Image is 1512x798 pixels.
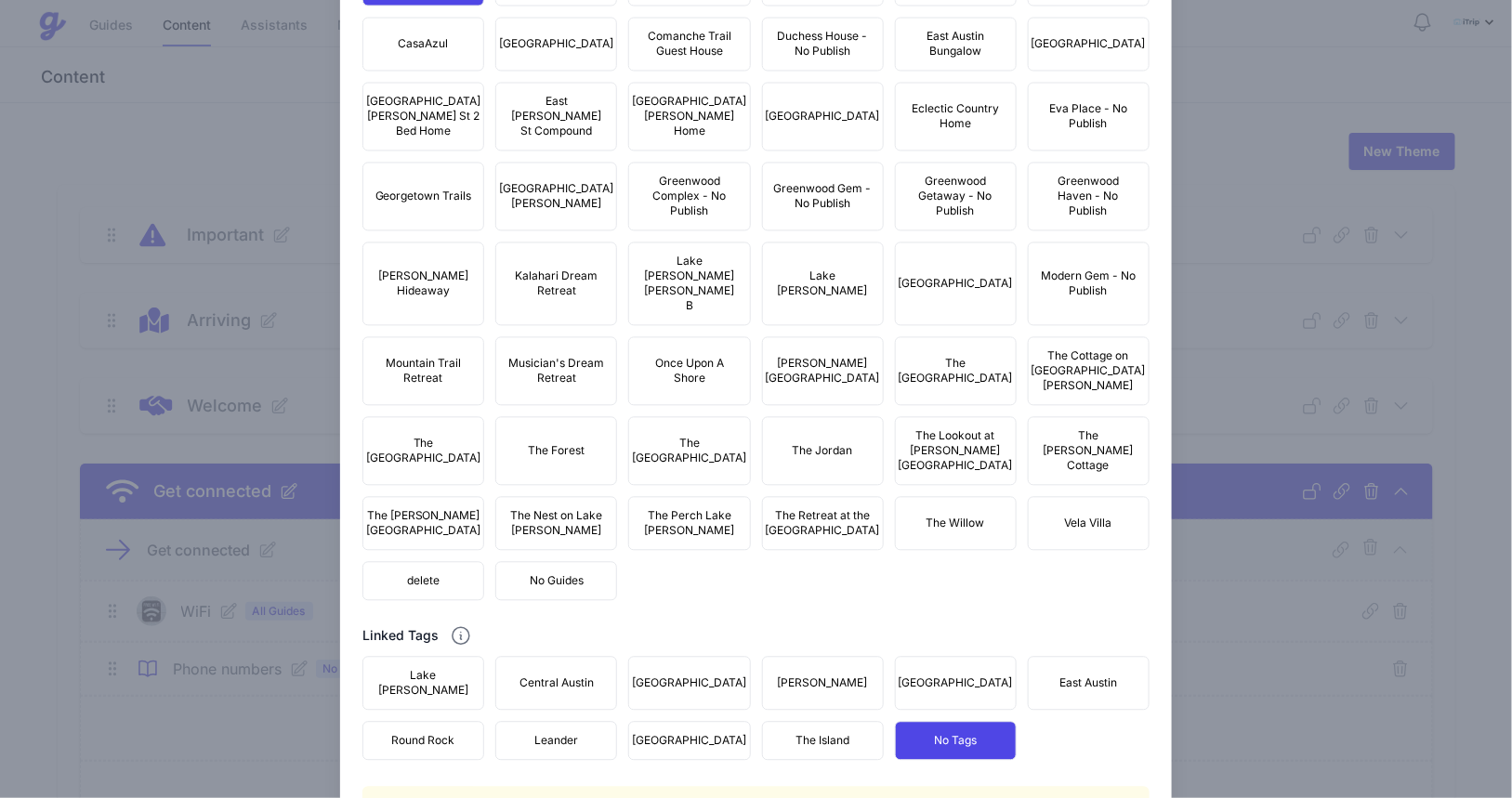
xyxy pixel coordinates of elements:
button: [GEOGRAPHIC_DATA][PERSON_NAME] [495,163,617,231]
button: [GEOGRAPHIC_DATA][PERSON_NAME] St 2 Bed Home [362,83,484,151]
h2: Linked Tags [362,623,472,649]
span: Vela Villa [1065,517,1112,531]
span: The Cottage on [GEOGRAPHIC_DATA][PERSON_NAME] [1032,349,1146,394]
button: CasaAzul [362,18,484,72]
span: Once Upon A Shore [640,357,738,386]
span: The [GEOGRAPHIC_DATA] [899,357,1013,386]
span: The Island [795,734,849,749]
span: The Forest [528,444,585,459]
button: [GEOGRAPHIC_DATA] [1028,18,1150,72]
button: The Forest [495,417,617,486]
span: Eva Place - No Publish [1040,102,1137,132]
span: Lake [PERSON_NAME] [PERSON_NAME] B [640,255,738,314]
button: Kalahari Dream Retreat [495,242,617,326]
span: The [GEOGRAPHIC_DATA] [632,437,746,466]
span: Round Rock [392,734,455,749]
button: The [PERSON_NAME][GEOGRAPHIC_DATA] [362,497,484,551]
span: [GEOGRAPHIC_DATA][PERSON_NAME] St 2 Bed Home [366,95,480,139]
span: [PERSON_NAME][GEOGRAPHIC_DATA] [766,357,880,386]
button: The Retreat at the [GEOGRAPHIC_DATA] [762,497,884,551]
span: [PERSON_NAME] [778,676,868,691]
button: [PERSON_NAME] [762,657,884,711]
button: Modern Gem - No Publish [1028,242,1150,326]
span: The Jordan [793,444,853,459]
button: East Austin Bungalow [895,18,1017,72]
button: Greenwood Gem - No Publish [762,163,884,231]
span: Modern Gem - No Publish [1040,269,1137,299]
button: Mountain Trail Retreat [362,337,484,406]
span: [GEOGRAPHIC_DATA][PERSON_NAME] Home [632,95,746,139]
button: No Tags [895,722,1017,761]
button: The Willow [895,497,1017,551]
span: Eclectic Country Home [907,102,1005,132]
button: The Nest on Lake [PERSON_NAME] [495,497,617,551]
span: Greenwood Gem - No Publish [774,182,872,212]
span: Greenwood Complex - No Publish [640,175,738,219]
span: Duchess House - No Publish [774,30,872,59]
span: [GEOGRAPHIC_DATA] [766,110,880,124]
button: Greenwood Complex - No Publish [628,163,750,231]
button: East Austin [1028,657,1150,711]
button: The [GEOGRAPHIC_DATA] [895,337,1017,406]
button: [GEOGRAPHIC_DATA] [762,83,884,151]
span: Greenwood Haven - No Publish [1040,175,1137,219]
button: Lake [PERSON_NAME] [762,242,884,326]
span: Mountain Trail Retreat [375,357,472,386]
button: Leander [495,722,617,761]
button: [PERSON_NAME][GEOGRAPHIC_DATA] [762,337,884,406]
button: Round Rock [362,722,484,761]
span: [GEOGRAPHIC_DATA] [499,37,613,52]
span: East Austin [1059,676,1117,691]
button: Duchess House - No Publish [762,18,884,72]
button: Lake [PERSON_NAME] [362,657,484,711]
span: The [PERSON_NAME] Cottage [1040,429,1137,474]
span: [GEOGRAPHIC_DATA] [899,277,1013,292]
span: Greenwood Getaway - No Publish [907,175,1005,219]
span: The Perch Lake [PERSON_NAME] [640,509,738,539]
span: The Retreat at the [GEOGRAPHIC_DATA] [766,509,880,539]
span: Georgetown Trails [375,190,472,204]
button: [GEOGRAPHIC_DATA] [628,722,750,761]
span: East Austin Bungalow [907,30,1005,59]
button: The [PERSON_NAME] Cottage [1028,417,1150,486]
span: Comanche Trail Guest House [640,30,738,59]
button: Greenwood Haven - No Publish [1028,163,1150,231]
button: Greenwood Getaway - No Publish [895,163,1017,231]
button: No Guides [495,562,617,601]
button: Eclectic Country Home [895,83,1017,151]
button: [PERSON_NAME] Hideaway [362,242,484,326]
span: [GEOGRAPHIC_DATA] [1032,37,1146,52]
span: Central Austin [519,676,594,691]
button: [GEOGRAPHIC_DATA] [495,18,617,72]
span: Leander [534,734,578,749]
span: [PERSON_NAME] Hideaway [375,269,472,299]
button: East [PERSON_NAME] St Compound [495,83,617,151]
button: The Perch Lake [PERSON_NAME] [628,497,750,551]
button: The Lookout at [PERSON_NAME][GEOGRAPHIC_DATA] [895,417,1017,486]
button: The Jordan [762,417,884,486]
span: Lake [PERSON_NAME] [375,669,472,699]
button: The Island [762,722,884,761]
button: delete [362,562,484,601]
button: Once Upon A Shore [628,337,750,406]
span: No Guides [530,574,584,589]
span: [GEOGRAPHIC_DATA] [632,676,746,691]
button: The [GEOGRAPHIC_DATA] [362,417,484,486]
button: The Cottage on [GEOGRAPHIC_DATA][PERSON_NAME] [1028,337,1150,406]
button: Georgetown Trails [362,163,484,231]
button: [GEOGRAPHIC_DATA][PERSON_NAME] Home [628,83,750,151]
span: The [PERSON_NAME][GEOGRAPHIC_DATA] [366,509,480,539]
span: The Willow [927,517,985,531]
span: The Nest on Lake [PERSON_NAME] [507,509,605,539]
span: [GEOGRAPHIC_DATA] [899,676,1013,691]
button: Musician's Dream Retreat [495,337,617,406]
button: The [GEOGRAPHIC_DATA] [628,417,750,486]
button: Eva Place - No Publish [1028,83,1150,151]
span: No Tags [934,734,977,749]
button: [GEOGRAPHIC_DATA] [895,242,1017,326]
span: CasaAzul [399,37,449,52]
span: [GEOGRAPHIC_DATA] [632,734,746,749]
span: [GEOGRAPHIC_DATA][PERSON_NAME] [499,182,613,212]
button: Central Austin [495,657,617,711]
span: Lake [PERSON_NAME] [774,269,872,299]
